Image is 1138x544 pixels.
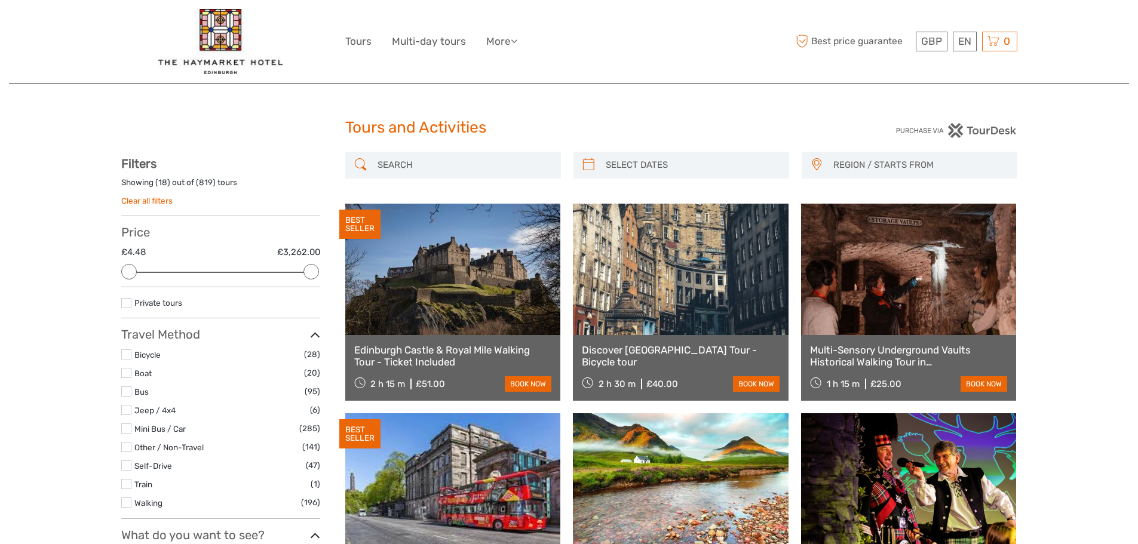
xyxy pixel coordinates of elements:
span: (285) [299,422,320,435]
div: £51.00 [416,379,445,389]
a: Private tours [134,298,182,308]
span: (1) [311,477,320,491]
div: EN [953,32,977,51]
span: 0 [1002,35,1012,47]
a: Multi-day tours [392,33,466,50]
a: Edinburgh Castle & Royal Mile Walking Tour - Ticket Included [354,344,552,368]
a: Mini Bus / Car [134,424,186,434]
a: Other / Non-Travel [134,442,204,452]
h1: Tours and Activities [345,118,793,137]
img: 2426-e9e67c72-e0e4-4676-a79c-1d31c490165d_logo_big.jpg [158,9,283,74]
div: BEST SELLER [339,210,381,239]
a: book now [733,376,780,392]
a: Boat [134,368,152,378]
a: Self-Drive [134,461,172,471]
label: £3,262.00 [277,246,320,259]
a: Jeep / 4x4 [134,405,176,415]
a: Bicycle [134,350,161,359]
span: GBP [921,35,942,47]
a: book now [961,376,1007,392]
a: Multi-Sensory Underground Vaults Historical Walking Tour in [GEOGRAPHIC_DATA] [810,344,1008,368]
a: Tours [345,33,372,50]
label: £4.48 [121,246,146,259]
a: Train [134,480,152,489]
h3: What do you want to see? [121,528,320,542]
span: 2 h 30 m [599,379,636,389]
span: (6) [310,403,320,417]
div: BEST SELLER [339,419,381,449]
input: SELECT DATES [601,155,783,176]
label: 819 [199,177,213,188]
a: book now [505,376,551,392]
span: Best price guarantee [793,32,913,51]
span: (95) [305,385,320,398]
h3: Price [121,225,320,239]
div: £40.00 [646,379,678,389]
span: (28) [304,348,320,361]
a: Bus [134,387,149,397]
div: £25.00 [870,379,901,389]
a: More [486,33,517,50]
a: Clear all filters [121,196,173,205]
a: Discover [GEOGRAPHIC_DATA] Tour - Bicycle tour [582,344,780,368]
input: SEARCH [373,155,555,176]
span: 2 h 15 m [370,379,405,389]
span: 1 h 15 m [827,379,860,389]
strong: Filters [121,156,157,171]
a: Walking [134,498,162,508]
button: REGION / STARTS FROM [828,155,1011,175]
img: PurchaseViaTourDesk.png [895,123,1017,138]
span: (196) [301,496,320,509]
span: (47) [306,459,320,472]
label: 18 [158,177,167,188]
h3: Travel Method [121,327,320,342]
div: Showing ( ) out of ( ) tours [121,177,320,195]
span: (141) [302,440,320,454]
span: (20) [304,366,320,380]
